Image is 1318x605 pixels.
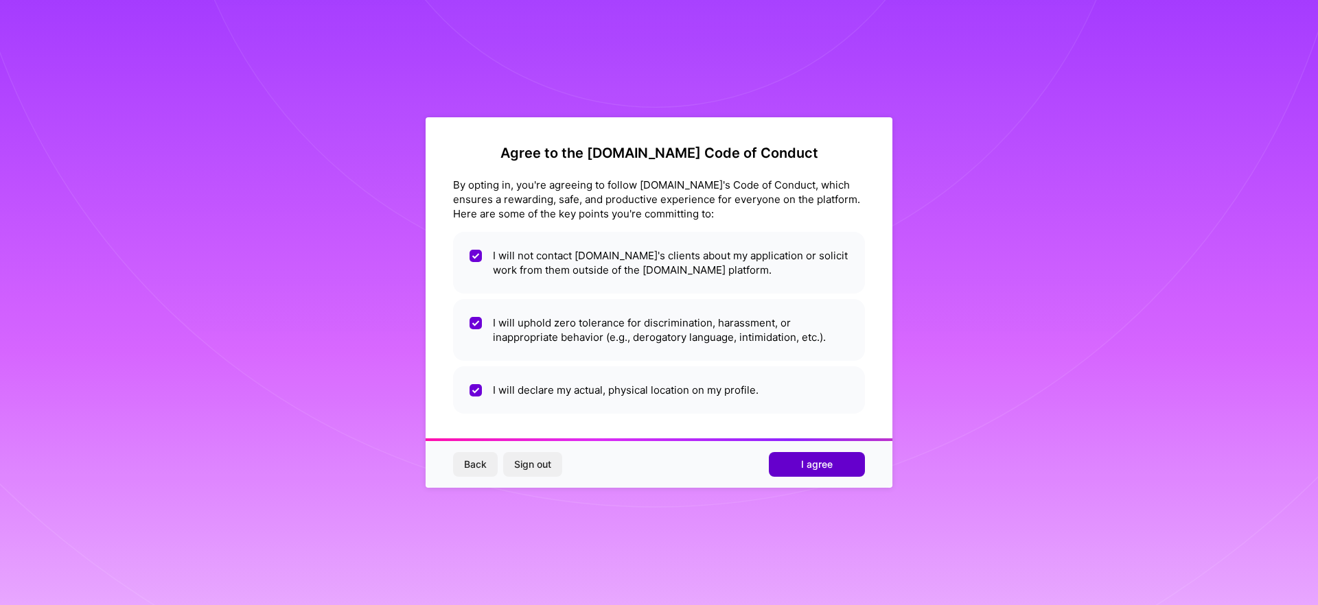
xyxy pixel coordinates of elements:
li: I will declare my actual, physical location on my profile. [453,366,865,414]
div: By opting in, you're agreeing to follow [DOMAIN_NAME]'s Code of Conduct, which ensures a rewardin... [453,178,865,221]
li: I will not contact [DOMAIN_NAME]'s clients about my application or solicit work from them outside... [453,232,865,294]
span: I agree [801,458,833,471]
span: Sign out [514,458,551,471]
h2: Agree to the [DOMAIN_NAME] Code of Conduct [453,145,865,161]
li: I will uphold zero tolerance for discrimination, harassment, or inappropriate behavior (e.g., der... [453,299,865,361]
span: Back [464,458,487,471]
button: I agree [769,452,865,477]
button: Sign out [503,452,562,477]
button: Back [453,452,498,477]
